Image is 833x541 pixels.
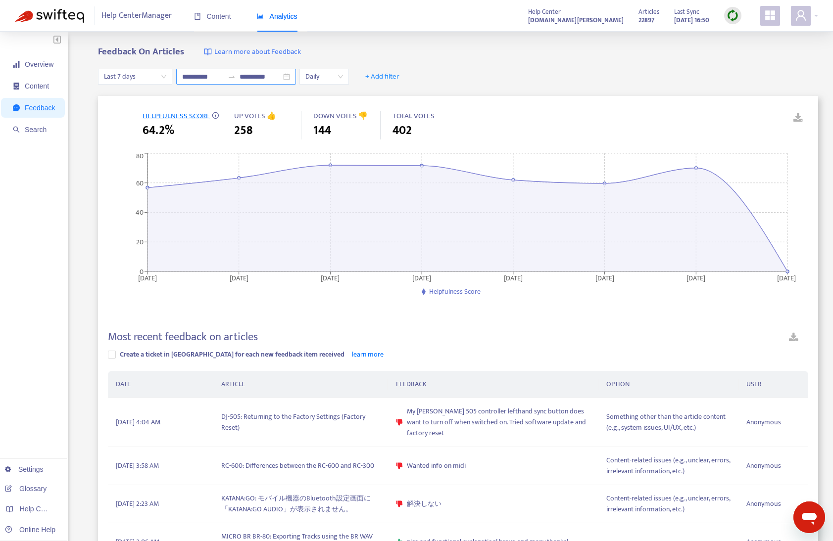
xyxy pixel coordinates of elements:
span: Content [194,12,231,20]
tspan: [DATE] [595,272,614,283]
span: Help Center Manager [101,6,172,25]
tspan: 60 [136,177,144,188]
span: signal [13,61,20,68]
span: HELPFULNESS SCORE [143,110,210,122]
a: Online Help [5,526,55,534]
tspan: 80 [136,150,144,162]
span: dislike [396,462,403,469]
a: Settings [5,465,44,473]
span: 258 [234,122,252,139]
tspan: [DATE] [504,272,523,283]
span: [DATE] 2:23 AM [116,498,159,509]
span: Daily [305,69,343,84]
span: UP VOTES 👍 [234,110,276,122]
strong: [DOMAIN_NAME][PERSON_NAME] [528,15,624,26]
span: Help Centers [20,505,60,513]
th: FEEDBACK [388,371,598,398]
strong: 22897 [638,15,654,26]
span: Wanted info on midi [407,460,466,471]
span: [DATE] 3:58 AM [116,460,159,471]
span: Last 7 days [104,69,166,84]
span: [DATE] 4:04 AM [116,417,160,428]
span: Content-related issues (e.g., unclear, errors, irrelevant information, etc.) [606,493,731,515]
span: user [795,9,807,21]
strong: [DATE] 16:50 [674,15,709,26]
th: ARTICLE [213,371,389,398]
span: Anonymous [746,417,781,428]
span: 144 [313,122,331,139]
span: container [13,83,20,90]
span: to [228,73,236,81]
span: message [13,104,20,111]
tspan: [DATE] [138,272,157,283]
span: Create a ticket in [GEOGRAPHIC_DATA] for each new feedback item received [120,349,344,360]
span: Content [25,82,49,90]
span: Something other than the article content (e.g., system issues, UI/UX, etc.) [606,411,731,433]
img: sync.dc5367851b00ba804db3.png [727,9,739,22]
th: DATE [108,371,213,398]
span: 402 [392,122,412,139]
tspan: [DATE] [413,272,432,283]
h4: Most recent feedback on articles [108,330,258,344]
span: dislike [396,500,403,507]
span: Last Sync [674,6,699,17]
td: DJ-505: Returning to the Factory Settings (Factory Reset) [213,398,389,447]
span: Anonymous [746,460,781,471]
span: dislike [396,419,403,426]
tspan: [DATE] [778,272,796,283]
span: appstore [764,9,776,21]
tspan: [DATE] [230,272,248,283]
tspan: 0 [140,266,144,277]
a: Glossary [5,485,47,493]
th: USER [738,371,808,398]
td: RC-600: Differences between the RC-600 and RC-300 [213,447,389,485]
span: Overview [25,60,53,68]
span: Analytics [257,12,297,20]
img: Swifteq [15,9,84,23]
span: DOWN VOTES 👎 [313,110,368,122]
span: Learn more about Feedback [214,46,301,58]
span: Articles [638,6,659,17]
span: area-chart [257,13,264,20]
span: swap-right [228,73,236,81]
tspan: [DATE] [321,272,340,283]
img: image-link [204,48,212,56]
span: Content-related issues (e.g., unclear, errors, irrelevant information, etc.) [606,455,731,477]
span: Anonymous [746,498,781,509]
span: book [194,13,201,20]
th: OPTION [598,371,738,398]
a: learn more [352,349,384,360]
tspan: 40 [136,207,144,218]
span: My [PERSON_NAME] 505 controller lefthand sync button does want to turn off when switched on. Trie... [407,406,590,439]
span: Feedback [25,104,55,112]
span: + Add filter [365,71,399,83]
span: 解決しない [407,498,441,509]
a: [DOMAIN_NAME][PERSON_NAME] [528,14,624,26]
span: Helpfulness Score [429,286,481,297]
span: search [13,126,20,133]
b: Feedback On Articles [98,44,184,59]
iframe: メッセージングウィンドウを開くボタン [793,501,825,533]
span: TOTAL VOTES [392,110,435,122]
tspan: 20 [136,236,144,248]
span: Search [25,126,47,134]
tspan: [DATE] [687,272,706,283]
td: KATANA:GO: モバイル機器のBluetooth設定画面に「KATANA:GO AUDIO」が表示されません。 [213,485,389,523]
a: Learn more about Feedback [204,46,301,58]
button: + Add filter [358,69,407,85]
span: 64.2% [143,122,174,139]
span: Help Center [528,6,561,17]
